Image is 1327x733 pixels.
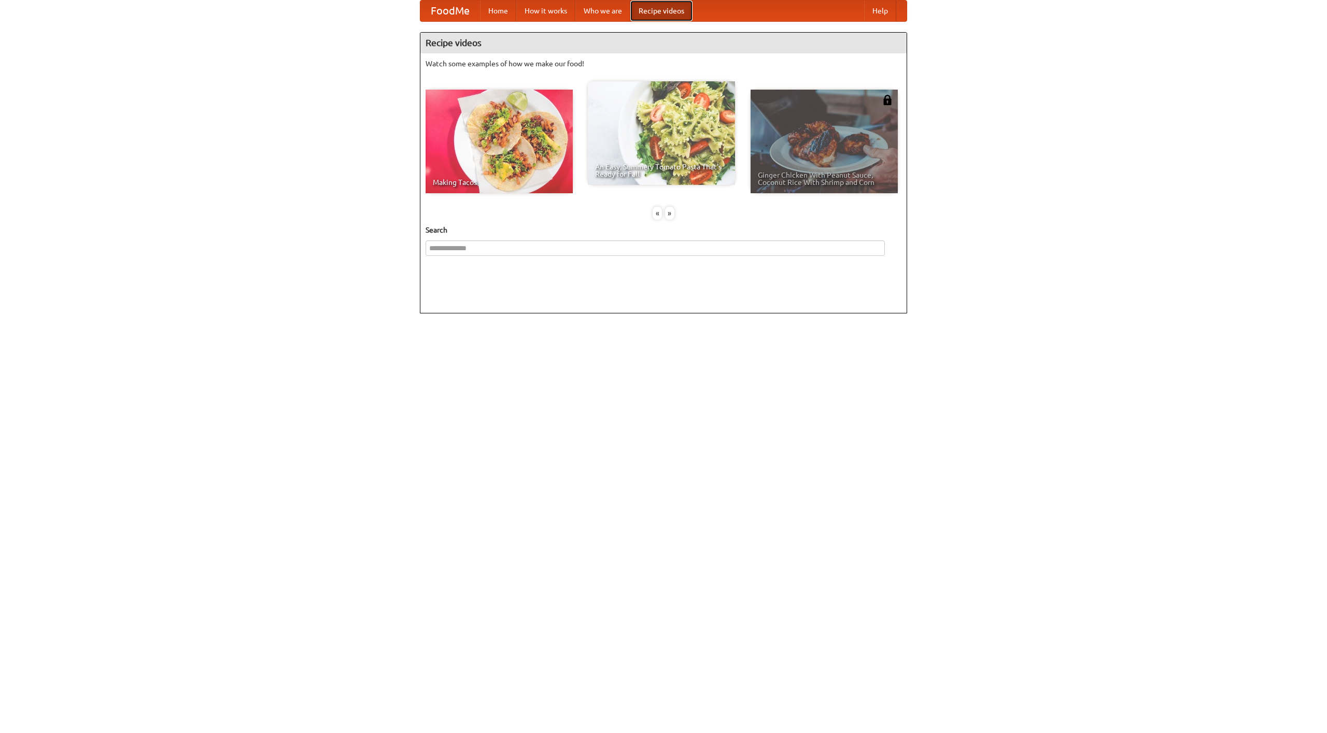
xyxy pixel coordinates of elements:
a: How it works [516,1,575,21]
img: 483408.png [882,95,893,105]
span: Making Tacos [433,179,566,186]
h4: Recipe videos [420,33,907,53]
a: Home [480,1,516,21]
span: An Easy, Summery Tomato Pasta That's Ready for Fall [595,163,728,178]
div: « [653,207,662,220]
a: Help [864,1,896,21]
h5: Search [426,225,901,235]
a: An Easy, Summery Tomato Pasta That's Ready for Fall [588,81,735,185]
a: Who we are [575,1,630,21]
a: Recipe videos [630,1,693,21]
p: Watch some examples of how we make our food! [426,59,901,69]
a: FoodMe [420,1,480,21]
div: » [665,207,674,220]
a: Making Tacos [426,90,573,193]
